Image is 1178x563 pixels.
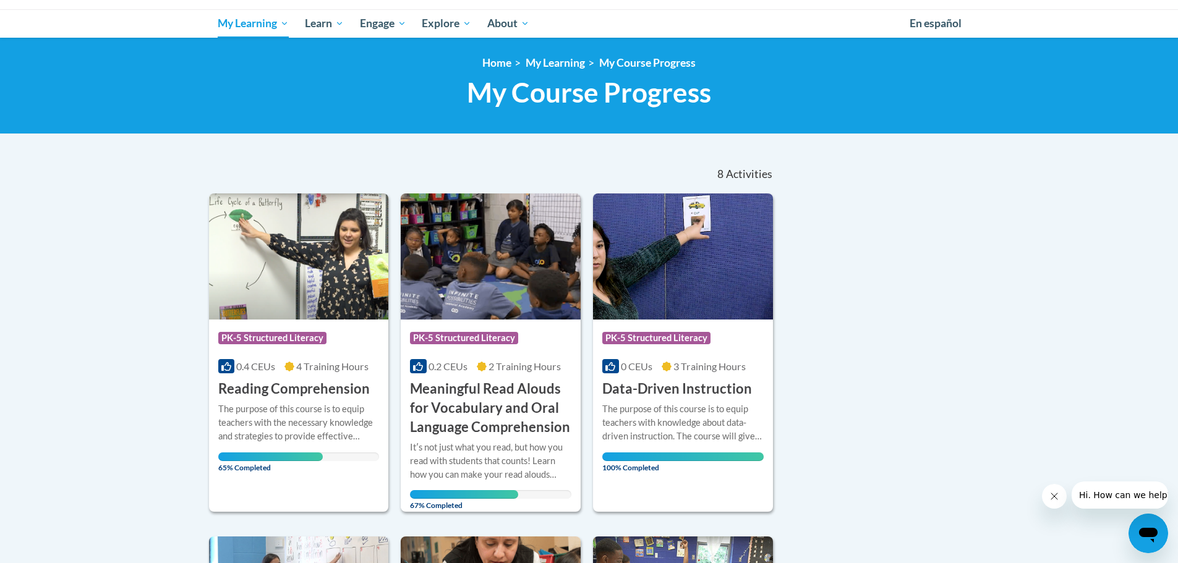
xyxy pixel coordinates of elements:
span: En español [910,17,962,30]
span: 100% Completed [602,452,764,472]
span: Explore [422,16,471,31]
a: Engage [352,9,414,38]
img: Course Logo [401,193,581,320]
span: 3 Training Hours [673,360,746,372]
span: 4 Training Hours [296,360,369,372]
a: Home [482,56,511,69]
a: Course LogoPK-5 Structured Literacy0 CEUs3 Training Hours Data-Driven InstructionThe purpose of t... [593,193,773,512]
iframe: Message from company [1072,481,1168,509]
div: The purpose of this course is to equip teachers with knowledge about data-driven instruction. The... [602,402,764,443]
a: My Course Progress [599,56,696,69]
span: 0 CEUs [621,360,652,372]
span: Learn [305,16,344,31]
div: Your progress [410,490,518,499]
div: Main menu [200,9,979,38]
a: My Learning [526,56,585,69]
span: 65% Completed [218,452,323,472]
a: Learn [297,9,352,38]
span: 67% Completed [410,490,518,510]
span: 0.2 CEUs [429,360,467,372]
span: 8 [717,167,723,181]
h3: Meaningful Read Alouds for Vocabulary and Oral Language Comprehension [410,379,571,436]
iframe: Close message [1042,484,1067,509]
div: Your progress [218,452,323,461]
img: Course Logo [593,193,773,320]
a: Explore [414,9,479,38]
span: PK-5 Structured Literacy [602,332,711,344]
span: Engage [360,16,406,31]
span: 0.4 CEUs [236,360,275,372]
a: En español [902,11,970,36]
span: About [487,16,529,31]
span: Hi. How can we help? [7,9,100,19]
span: PK-5 Structured Literacy [410,332,518,344]
a: Course LogoPK-5 Structured Literacy0.2 CEUs2 Training Hours Meaningful Read Alouds for Vocabulary... [401,193,581,512]
div: Your progress [602,452,764,461]
h3: Data-Driven Instruction [602,379,752,399]
a: My Learning [210,9,297,38]
img: Course Logo [209,193,389,320]
span: PK-5 Structured Literacy [218,332,327,344]
div: Itʹs not just what you read, but how you read with students that counts! Learn how you can make y... [410,441,571,481]
a: Course LogoPK-5 Structured Literacy0.4 CEUs4 Training Hours Reading ComprehensionThe purpose of t... [209,193,389,512]
span: My Course Progress [467,76,711,109]
span: 2 Training Hours [489,360,561,372]
a: About [479,9,537,38]
span: Activities [726,167,772,181]
span: My Learning [218,16,289,31]
div: The purpose of this course is to equip teachers with the necessary knowledge and strategies to pr... [218,402,380,443]
iframe: Button to launch messaging window [1129,514,1168,553]
h3: Reading Comprehension [218,379,370,399]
